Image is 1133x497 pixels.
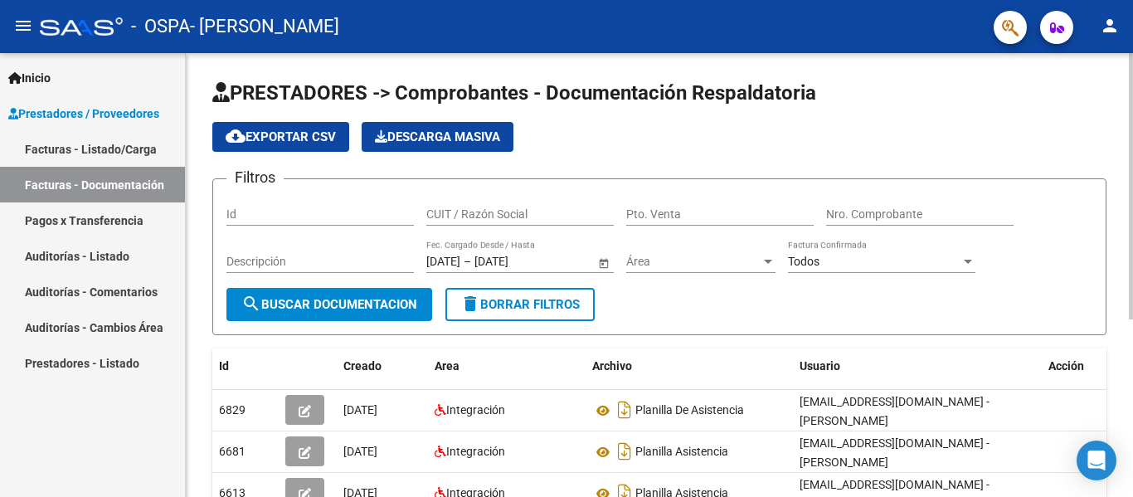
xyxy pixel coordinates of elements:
[212,81,816,105] span: PRESTADORES -> Comprobantes - Documentación Respaldatoria
[788,255,819,268] span: Todos
[226,166,284,189] h3: Filtros
[131,8,190,45] span: - OSPA
[241,297,417,312] span: Buscar Documentacion
[226,126,246,146] mat-icon: cloud_download
[474,255,556,269] input: Fecha fin
[8,105,159,123] span: Prestadores / Proveedores
[435,359,460,373] span: Area
[362,122,513,152] app-download-masive: Descarga masiva de comprobantes (adjuntos)
[586,348,793,384] datatable-header-cell: Archivo
[614,438,635,465] i: Descargar documento
[793,348,1042,384] datatable-header-cell: Usuario
[426,255,460,269] input: Fecha inicio
[460,294,480,314] mat-icon: delete
[428,348,586,384] datatable-header-cell: Area
[343,403,377,417] span: [DATE]
[800,395,990,427] span: [EMAIL_ADDRESS][DOMAIN_NAME] - [PERSON_NAME]
[635,404,744,417] span: Planilla De Asistencia
[219,403,246,417] span: 6829
[226,129,336,144] span: Exportar CSV
[1100,16,1120,36] mat-icon: person
[800,436,990,469] span: [EMAIL_ADDRESS][DOMAIN_NAME] - [PERSON_NAME]
[212,348,279,384] datatable-header-cell: Id
[592,359,632,373] span: Archivo
[626,255,761,269] span: Área
[464,255,471,269] span: –
[219,359,229,373] span: Id
[219,445,246,458] span: 6681
[190,8,339,45] span: - [PERSON_NAME]
[1048,359,1084,373] span: Acción
[226,288,432,321] button: Buscar Documentacion
[460,297,580,312] span: Borrar Filtros
[446,445,505,458] span: Integración
[614,397,635,423] i: Descargar documento
[635,446,728,459] span: Planilla Asistencia
[337,348,428,384] datatable-header-cell: Creado
[13,16,33,36] mat-icon: menu
[445,288,595,321] button: Borrar Filtros
[800,359,840,373] span: Usuario
[595,254,612,271] button: Open calendar
[1077,441,1116,480] div: Open Intercom Messenger
[1042,348,1125,384] datatable-header-cell: Acción
[8,69,51,87] span: Inicio
[343,359,382,373] span: Creado
[212,122,349,152] button: Exportar CSV
[343,445,377,458] span: [DATE]
[446,403,505,417] span: Integración
[362,122,513,152] button: Descarga Masiva
[375,129,500,144] span: Descarga Masiva
[241,294,261,314] mat-icon: search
